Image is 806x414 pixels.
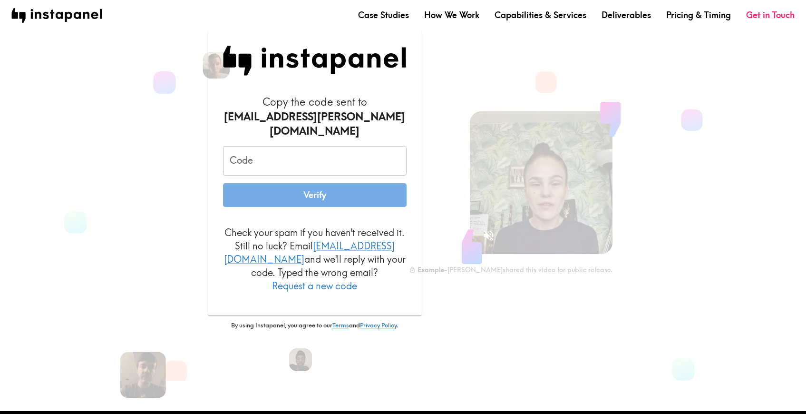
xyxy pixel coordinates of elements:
a: Pricing & Timing [666,9,731,21]
p: Check your spam if you haven't received it. Still no luck? Email and we'll reply with your code. ... [223,226,407,293]
div: - [PERSON_NAME] shared this video for public release. [409,266,612,274]
h6: Copy the code sent to [223,95,407,138]
img: Spencer [120,352,165,398]
p: By using Instapanel, you agree to our and . [208,321,422,330]
img: Instapanel [223,46,407,76]
a: [EMAIL_ADDRESS][DOMAIN_NAME] [224,240,395,265]
div: [EMAIL_ADDRESS][PERSON_NAME][DOMAIN_NAME] [223,109,407,139]
a: Terms [332,321,349,329]
button: Sound is off [478,225,499,246]
a: How We Work [424,9,479,21]
a: Capabilities & Services [495,9,586,21]
img: instapanel [11,8,102,23]
b: Example [418,266,444,274]
button: Request a new code [272,279,357,293]
a: Case Studies [358,9,409,21]
a: Privacy Policy [360,321,397,329]
button: Verify [223,183,407,207]
a: Get in Touch [746,9,795,21]
input: xxx_xxx_xxx [223,146,407,176]
img: Devon [289,348,312,371]
a: Deliverables [602,9,651,21]
img: Eric [203,52,230,79]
